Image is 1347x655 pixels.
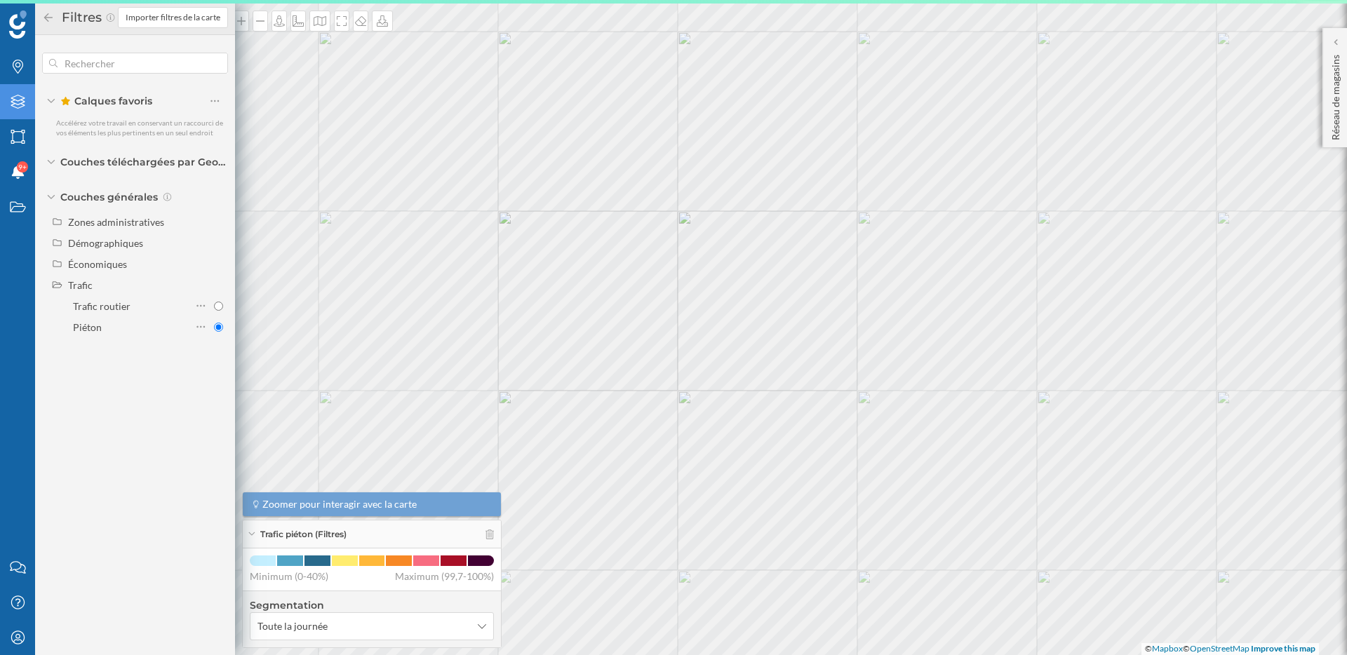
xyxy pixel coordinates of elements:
[60,94,152,108] span: Calques favoris
[60,155,228,169] span: Couches téléchargées par Geoblink
[1190,643,1249,654] a: OpenStreetMap
[1329,49,1343,140] p: Réseau de magasins
[1152,643,1183,654] a: Mapbox
[1251,643,1315,654] a: Improve this map
[257,619,328,633] span: Toute la journée
[73,321,102,333] div: Piéton
[214,323,223,332] input: Piéton
[214,302,223,311] input: Trafic routier
[68,279,93,291] div: Trafic
[1141,643,1319,655] div: © ©
[28,10,96,22] span: Assistance
[56,119,223,137] span: Accélérez votre travail en conservant un raccourci de vos éléments les plus pertinents en un seul...
[73,300,130,312] div: Trafic routier
[250,569,328,583] span: Minimum (0-40%)
[262,497,417,511] span: Zoomer pour interagir avec la carte
[60,190,158,204] span: Couches générales
[68,258,127,270] div: Économiques
[250,598,494,612] h4: Segmentation
[9,11,27,39] img: Logo Geoblink
[68,216,164,228] div: Zones administratives
[260,528,347,541] span: Trafic piéton (Filtres)
[126,11,220,24] span: Importer filtres de la carte
[18,160,27,174] span: 9+
[55,6,105,29] h2: Filtres
[68,237,143,249] div: Démographiques
[395,569,494,583] span: Maximum (99,7-100%)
